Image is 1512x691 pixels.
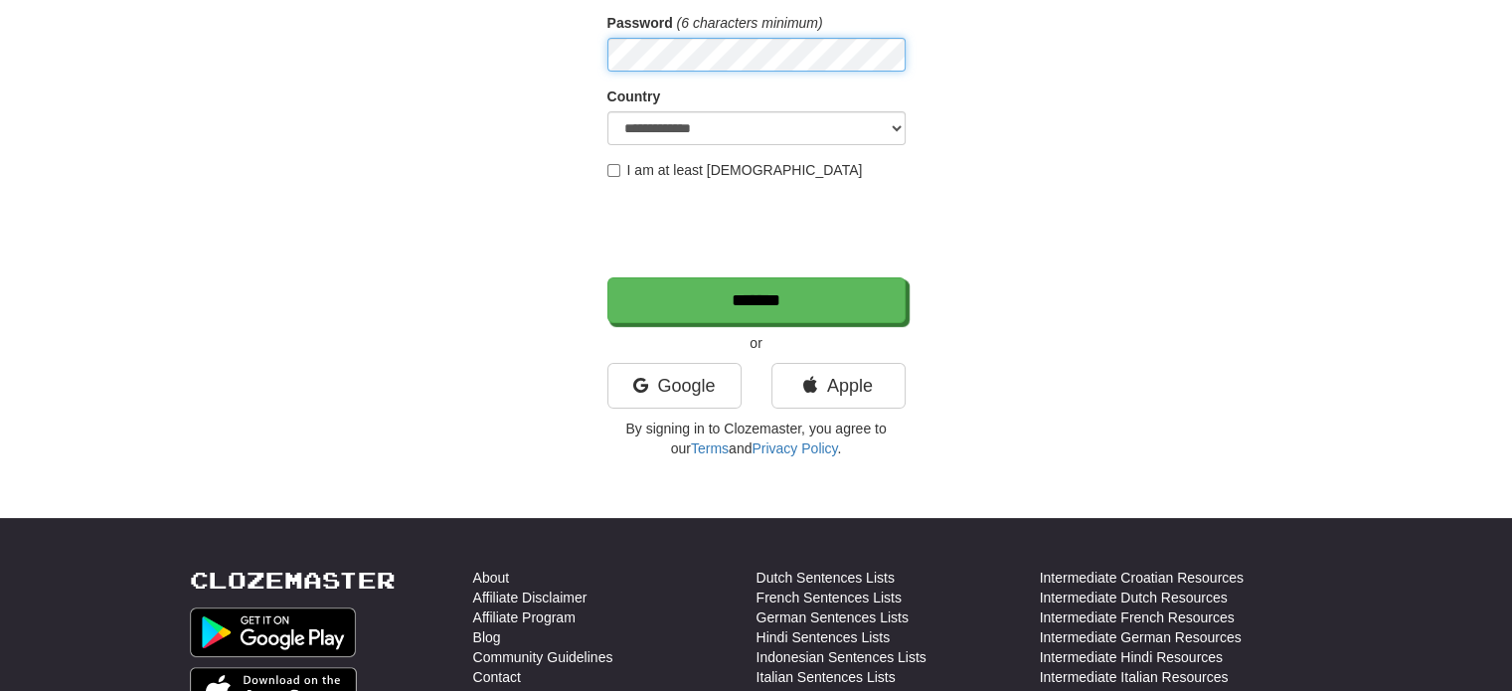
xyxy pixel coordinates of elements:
[1040,607,1235,627] a: Intermediate French Resources
[677,15,823,31] em: (6 characters minimum)
[1040,568,1244,588] a: Intermediate Croatian Resources
[473,588,588,607] a: Affiliate Disclaimer
[473,647,613,667] a: Community Guidelines
[607,160,863,180] label: I am at least [DEMOGRAPHIC_DATA]
[752,440,837,456] a: Privacy Policy
[607,419,906,458] p: By signing in to Clozemaster, you agree to our and .
[756,647,926,667] a: Indonesian Sentences Lists
[1040,588,1228,607] a: Intermediate Dutch Resources
[607,13,673,33] label: Password
[473,667,521,687] a: Contact
[190,568,396,593] a: Clozemaster
[756,607,909,627] a: German Sentences Lists
[691,440,729,456] a: Terms
[607,86,661,106] label: Country
[1040,667,1229,687] a: Intermediate Italian Resources
[756,667,896,687] a: Italian Sentences Lists
[771,363,906,409] a: Apple
[1040,647,1223,667] a: Intermediate Hindi Resources
[607,164,620,177] input: I am at least [DEMOGRAPHIC_DATA]
[756,568,895,588] a: Dutch Sentences Lists
[473,607,576,627] a: Affiliate Program
[473,627,501,647] a: Blog
[473,568,510,588] a: About
[1040,627,1242,647] a: Intermediate German Resources
[190,607,357,657] img: Get it on Google Play
[607,333,906,353] p: or
[607,190,910,267] iframe: reCAPTCHA
[756,588,902,607] a: French Sentences Lists
[607,363,742,409] a: Google
[756,627,891,647] a: Hindi Sentences Lists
